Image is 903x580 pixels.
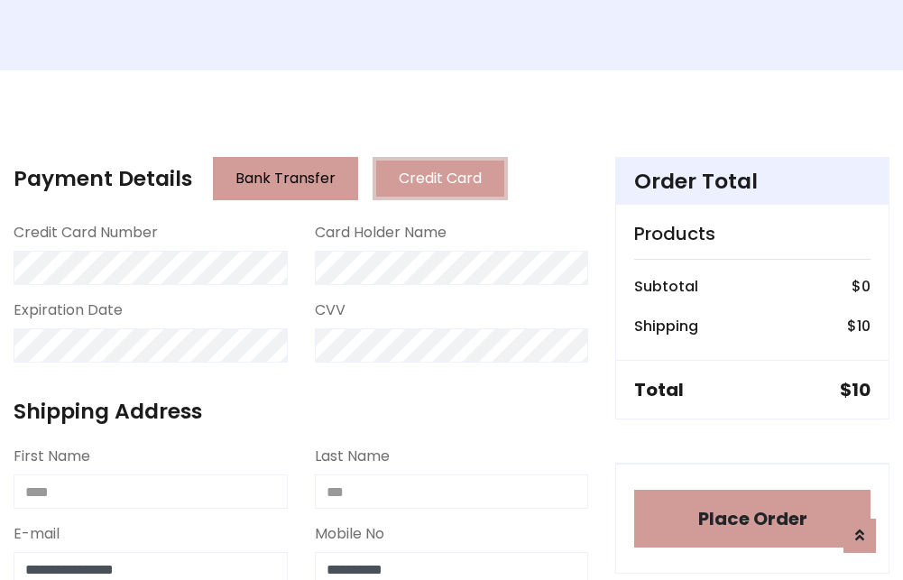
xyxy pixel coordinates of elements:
[14,446,90,467] label: First Name
[14,222,158,244] label: Credit Card Number
[634,169,871,194] h4: Order Total
[634,490,871,548] button: Place Order
[847,318,871,335] h6: $
[14,299,123,321] label: Expiration Date
[857,316,871,336] span: 10
[852,278,871,295] h6: $
[634,223,871,244] h5: Products
[634,318,698,335] h6: Shipping
[634,379,684,400] h5: Total
[634,278,698,295] h6: Subtotal
[14,523,60,545] label: E-mail
[315,299,346,321] label: CVV
[315,523,384,545] label: Mobile No
[862,276,871,297] span: 0
[840,379,871,400] h5: $
[315,222,447,244] label: Card Holder Name
[373,157,508,200] button: Credit Card
[315,446,390,467] label: Last Name
[14,166,192,191] h4: Payment Details
[14,399,588,424] h4: Shipping Address
[852,377,871,402] span: 10
[213,157,358,200] button: Bank Transfer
